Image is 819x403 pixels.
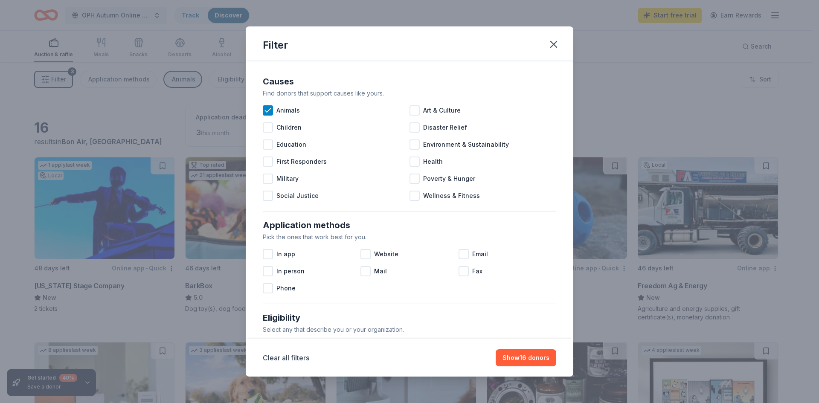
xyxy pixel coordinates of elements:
span: Website [374,249,398,259]
span: Military [276,174,299,184]
span: Art & Culture [423,105,461,116]
div: Pick the ones that work best for you. [263,232,556,242]
button: Clear all filters [263,353,309,363]
span: Health [423,157,443,167]
span: Fax [472,266,482,276]
button: Show16 donors [496,349,556,366]
span: Children [276,122,302,133]
span: Animals [276,105,300,116]
div: Find donors that support causes like yours. [263,88,556,99]
span: Social Justice [276,191,319,201]
span: Wellness & Fitness [423,191,480,201]
span: In person [276,266,305,276]
span: First Responders [276,157,327,167]
div: Eligibility [263,311,556,325]
div: Filter [263,38,288,52]
div: Select any that describe you or your organization. [263,325,556,335]
span: Poverty & Hunger [423,174,475,184]
span: In app [276,249,295,259]
div: Causes [263,75,556,88]
div: Application methods [263,218,556,232]
span: Email [472,249,488,259]
span: Mail [374,266,387,276]
span: Environment & Sustainability [423,139,509,150]
span: Education [276,139,306,150]
span: Phone [276,283,296,293]
span: Disaster Relief [423,122,467,133]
